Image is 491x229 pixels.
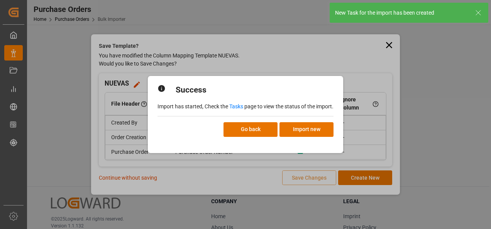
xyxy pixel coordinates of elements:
[223,122,278,137] button: Go back
[335,9,468,17] div: New Task for the import has been created
[279,122,334,137] button: Import new
[157,103,334,111] p: Import has started, Check the page to view the status of the import.
[176,84,207,96] h2: Success
[229,103,243,109] a: Tasks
